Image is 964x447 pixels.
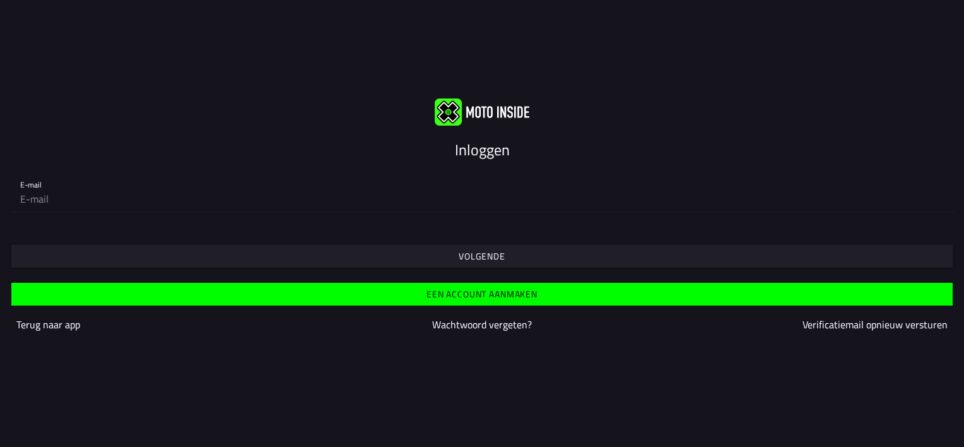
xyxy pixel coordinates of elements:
[802,317,948,332] a: Verificatiemail opnieuw versturen
[455,138,510,161] ion-text: Inloggen
[20,186,944,212] input: E-mail
[11,283,953,306] ion-button: Een account aanmaken
[432,317,532,332] a: Wachtwoord vergeten?
[459,252,505,261] ion-text: Volgende
[16,317,80,332] a: Terug naar app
